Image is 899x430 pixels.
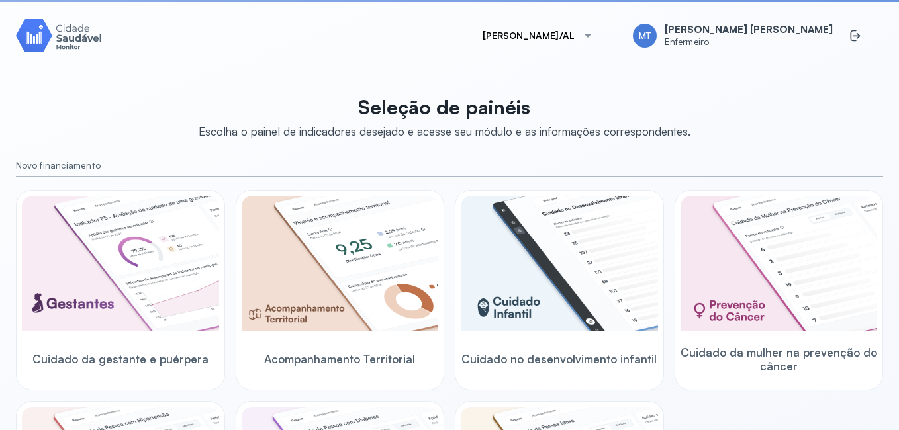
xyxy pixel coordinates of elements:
p: Seleção de painéis [199,95,690,119]
div: Escolha o painel de indicadores desejado e acesse seu módulo e as informações correspondentes. [199,124,690,138]
img: pregnants.png [22,196,219,331]
img: woman-cancer-prevention-care.png [681,196,878,331]
img: Logotipo do produto Monitor [16,17,102,54]
button: [PERSON_NAME]/AL [467,22,609,49]
small: Novo financiamento [16,160,883,171]
span: MT [639,30,651,42]
span: Acompanhamento Territorial [264,352,415,366]
span: [PERSON_NAME] [PERSON_NAME] [665,24,833,36]
span: Cuidado da mulher na prevenção do câncer [681,345,878,374]
img: territorial-monitoring.png [242,196,439,331]
img: child-development.png [461,196,658,331]
span: Cuidado da gestante e puérpera [32,352,209,366]
span: Enfermeiro [665,36,833,48]
span: Cuidado no desenvolvimento infantil [461,352,657,366]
